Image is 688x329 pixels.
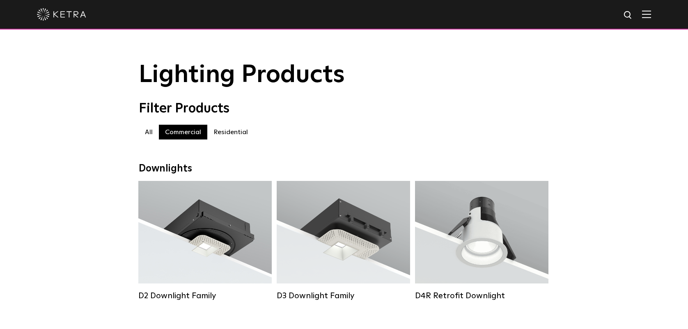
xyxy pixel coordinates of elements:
label: Commercial [159,125,207,139]
a: D3 Downlight Family Lumen Output:700 / 900 / 1100Colors:White / Black / Silver / Bronze / Paintab... [277,181,410,301]
a: D4R Retrofit Downlight Lumen Output:800Colors:White / BlackBeam Angles:15° / 25° / 40° / 60°Watta... [415,181,548,301]
div: D3 Downlight Family [277,291,410,301]
div: Downlights [139,163,549,175]
img: ketra-logo-2019-white [37,8,86,21]
img: Hamburger%20Nav.svg [642,10,651,18]
div: D4R Retrofit Downlight [415,291,548,301]
span: Lighting Products [139,63,345,87]
label: Residential [207,125,254,139]
div: D2 Downlight Family [138,291,272,301]
img: search icon [623,10,633,21]
div: Filter Products [139,101,549,117]
label: All [139,125,159,139]
a: D2 Downlight Family Lumen Output:1200Colors:White / Black / Gloss Black / Silver / Bronze / Silve... [138,181,272,301]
